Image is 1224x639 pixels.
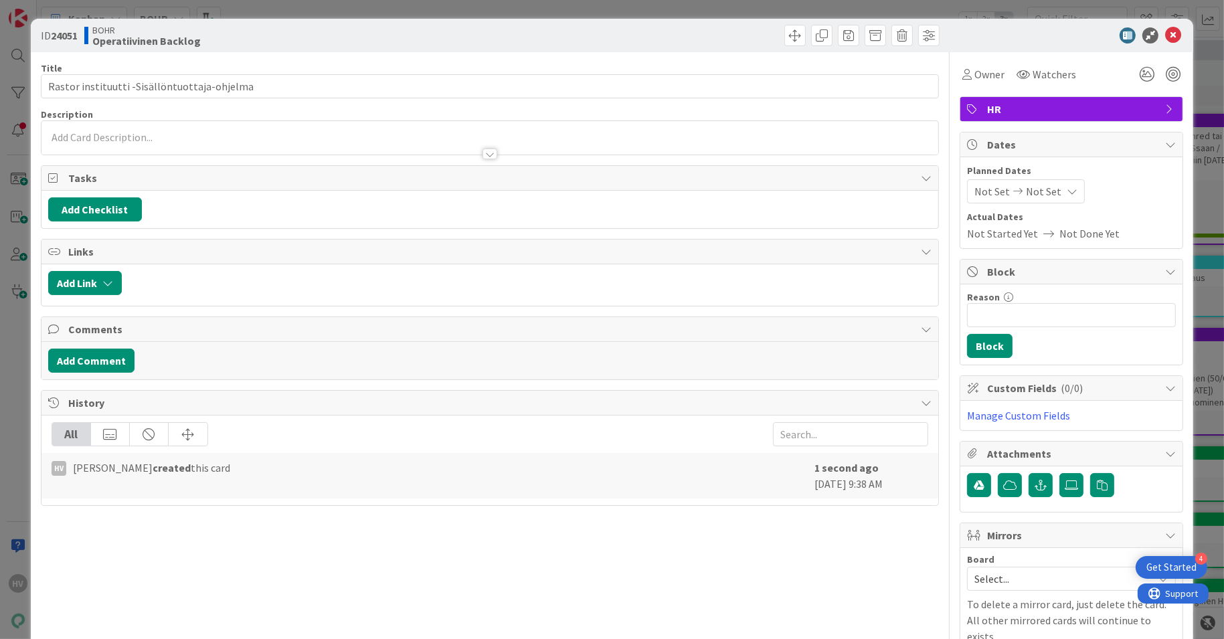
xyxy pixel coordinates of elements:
span: Tasks [68,170,915,186]
span: BOHR [92,25,201,35]
span: ID [41,27,78,43]
span: Block [987,264,1158,280]
span: Not Started Yet [967,225,1038,242]
span: Not Done Yet [1059,225,1120,242]
span: Watchers [1033,66,1076,82]
span: Not Set [1026,183,1061,199]
span: Custom Fields [987,380,1158,396]
label: Title [41,62,62,74]
b: 24051 [51,29,78,42]
span: Select... [974,569,1146,588]
div: 4 [1195,553,1207,565]
b: Operatiivinen Backlog [92,35,201,46]
b: created [153,461,191,474]
span: Owner [974,66,1004,82]
div: Open Get Started checklist, remaining modules: 4 [1136,556,1207,579]
span: Planned Dates [967,164,1176,178]
div: [DATE] 9:38 AM [814,460,928,492]
span: Comments [68,321,915,337]
a: Manage Custom Fields [967,409,1070,422]
button: Add Checklist [48,197,142,221]
input: type card name here... [41,74,940,98]
button: Block [967,334,1013,358]
button: Add Comment [48,349,135,373]
div: Get Started [1146,561,1197,574]
span: Dates [987,136,1158,153]
span: Mirrors [987,527,1158,543]
label: Reason [967,291,1000,303]
b: 1 second ago [814,461,879,474]
span: Board [967,555,994,564]
div: HV [52,461,66,476]
span: Not Set [974,183,1010,199]
span: Actual Dates [967,210,1176,224]
span: Attachments [987,446,1158,462]
span: [PERSON_NAME] this card [73,460,230,476]
span: History [68,395,915,411]
div: All [52,423,91,446]
span: ( 0/0 ) [1061,381,1083,395]
span: HR [987,101,1158,117]
input: Search... [773,422,928,446]
span: Description [41,108,93,120]
span: Support [28,2,61,18]
button: Add Link [48,271,122,295]
span: Links [68,244,915,260]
